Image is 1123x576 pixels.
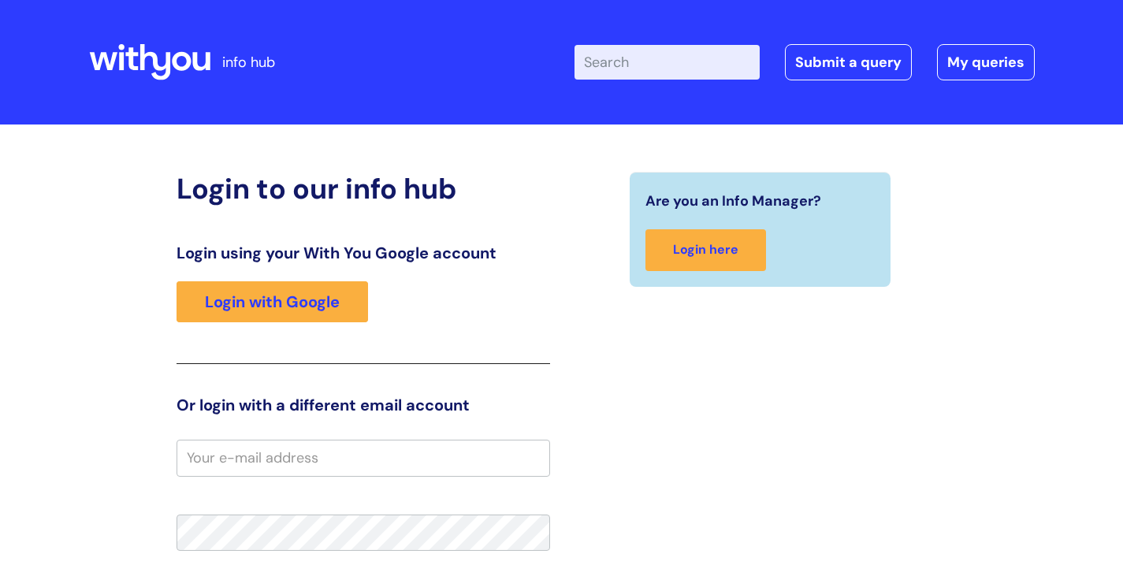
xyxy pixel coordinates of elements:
[177,172,550,206] h2: Login to our info hub
[645,229,766,271] a: Login here
[177,440,550,476] input: Your e-mail address
[177,396,550,414] h3: Or login with a different email account
[575,45,760,80] input: Search
[222,50,275,75] p: info hub
[937,44,1035,80] a: My queries
[177,281,368,322] a: Login with Google
[645,188,821,214] span: Are you an Info Manager?
[785,44,912,80] a: Submit a query
[177,243,550,262] h3: Login using your With You Google account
